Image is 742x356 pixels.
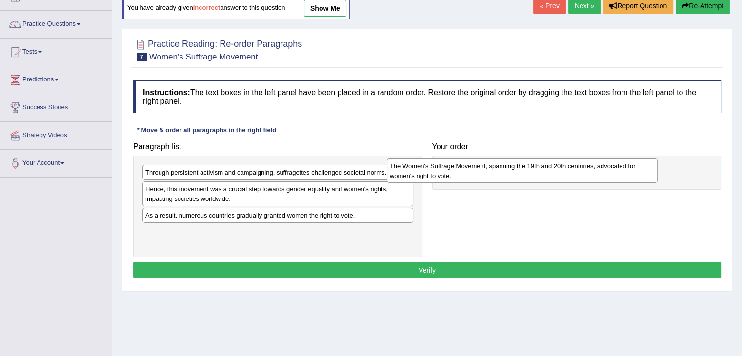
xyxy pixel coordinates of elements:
a: Practice Questions [0,11,112,35]
span: 7 [137,53,147,61]
div: As a result, numerous countries gradually granted women the right to vote. [142,208,413,223]
button: Verify [133,262,721,278]
div: The Women's Suffrage Movement, spanning the 19th and 20th centuries, advocated for women's right ... [387,158,658,183]
a: Tests [0,39,112,63]
div: Through persistent activism and campaigning, suffragettes challenged societal norms. [142,165,413,180]
h2: Practice Reading: Re-order Paragraphs [133,37,302,61]
a: Your Account [0,150,112,174]
b: incorrect [193,4,221,12]
b: Instructions: [143,88,190,97]
h4: The text boxes in the left panel have been placed in a random order. Restore the original order b... [133,80,721,113]
small: Women's Suffrage Movement [149,52,258,61]
div: Hence, this movement was a crucial step towards gender equality and women's rights, impacting soc... [142,181,413,206]
a: Success Stories [0,94,112,119]
a: Predictions [0,66,112,91]
h4: Paragraph list [133,142,422,151]
h4: Your order [432,142,722,151]
a: Strategy Videos [0,122,112,146]
div: * Move & order all paragraphs in the right field [133,125,280,135]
